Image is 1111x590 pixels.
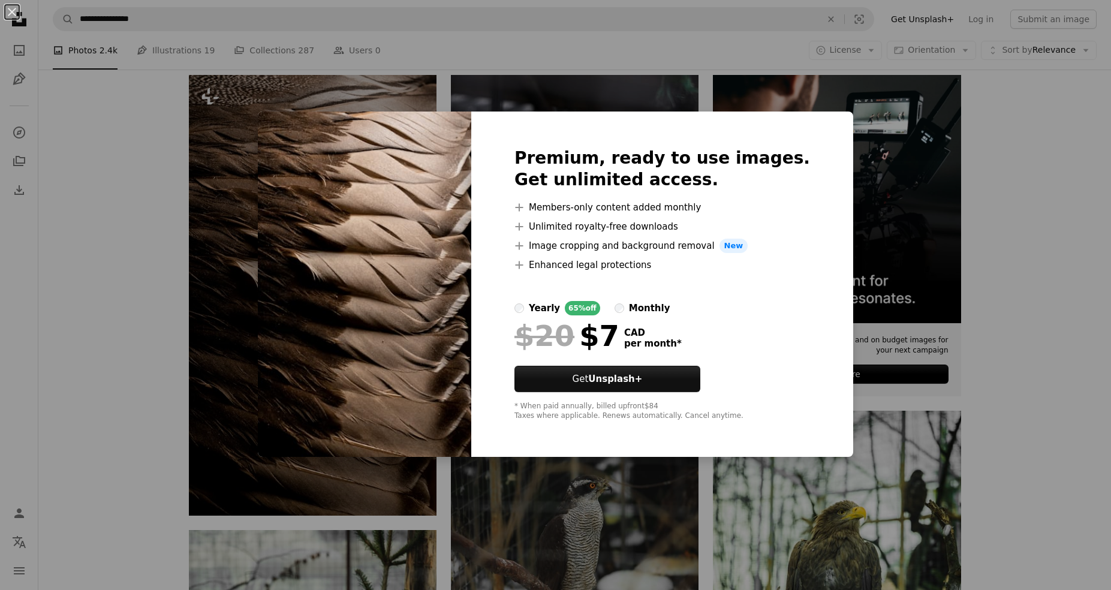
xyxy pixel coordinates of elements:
[615,303,624,313] input: monthly
[514,258,810,272] li: Enhanced legal protections
[565,301,600,315] div: 65% off
[514,200,810,215] li: Members-only content added monthly
[514,320,619,351] div: $7
[514,320,574,351] span: $20
[514,366,700,392] button: GetUnsplash+
[529,301,560,315] div: yearly
[624,338,682,349] span: per month *
[719,239,748,253] span: New
[514,239,810,253] li: Image cropping and background removal
[514,303,524,313] input: yearly65%off
[258,112,471,457] img: premium_photo-1673641895331-19bbd0fe8aca
[514,402,810,421] div: * When paid annually, billed upfront $84 Taxes where applicable. Renews automatically. Cancel any...
[514,219,810,234] li: Unlimited royalty-free downloads
[514,147,810,191] h2: Premium, ready to use images. Get unlimited access.
[624,327,682,338] span: CAD
[588,374,642,384] strong: Unsplash+
[629,301,670,315] div: monthly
